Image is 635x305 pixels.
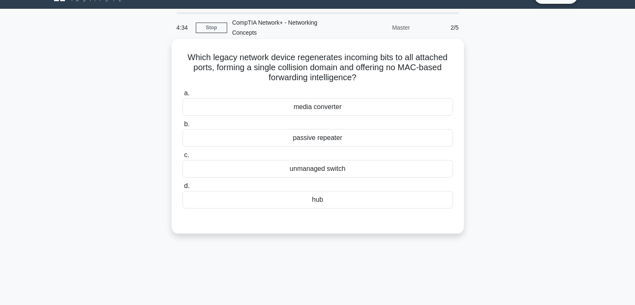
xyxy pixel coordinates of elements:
div: 4:34 [172,19,196,36]
span: d. [184,182,190,189]
div: hub [182,191,453,208]
div: passive repeater [182,129,453,147]
a: Stop [196,23,227,33]
div: Master [342,19,415,36]
span: a. [184,89,190,97]
span: c. [184,151,189,158]
div: CompTIA Network+ - Networking Concepts [227,14,342,41]
h5: Which legacy network device regenerates incoming bits to all attached ports, forming a single col... [182,52,454,83]
div: 2/5 [415,19,464,36]
div: media converter [182,98,453,116]
div: unmanaged switch [182,160,453,178]
span: b. [184,120,190,127]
